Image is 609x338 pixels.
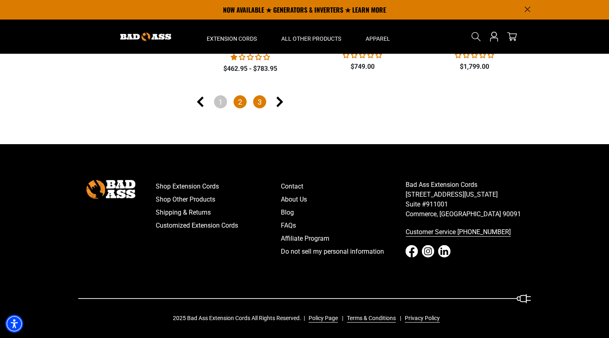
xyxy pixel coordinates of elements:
summary: Apparel [353,20,402,54]
a: Blog [281,206,406,219]
a: Page 3 [253,95,266,108]
div: $749.00 [313,62,413,72]
div: $462.95 - $783.95 [201,64,300,74]
summary: All Other Products [269,20,353,54]
a: FAQs [281,219,406,232]
span: Extension Cords [207,35,257,42]
div: 2025 Bad Ass Extension Cords All Rights Reserved. [173,314,446,323]
span: All Other Products [281,35,341,42]
a: call 833-674-1699 [406,226,531,239]
a: cart [505,32,519,42]
span: Apparel [366,35,390,42]
a: Policy Page [305,314,338,323]
span: 0.00 stars [343,51,382,59]
p: Bad Ass Extension Cords [STREET_ADDRESS][US_STATE] Suite #911001 Commerce, [GEOGRAPHIC_DATA] 90091 [406,180,531,219]
div: Accessibility Menu [5,315,23,333]
a: Facebook - open in a new tab [406,245,418,257]
a: Open this option [488,20,501,54]
a: Next page [273,95,286,108]
summary: Search [470,30,483,43]
a: Customized Extension Cords [156,219,281,232]
div: $1,799.00 [425,62,525,72]
a: LinkedIn - open in a new tab [438,245,450,257]
nav: Pagination [194,95,531,110]
a: Privacy Policy [402,314,440,323]
a: Instagram - open in a new tab [422,245,434,257]
span: 0.00 stars [455,51,494,59]
a: Previous page [194,95,207,108]
a: About Us [281,193,406,206]
a: Shop Extension Cords [156,180,281,193]
a: Shop Other Products [156,193,281,206]
a: Terms & Conditions [344,314,396,323]
img: Bad Ass Extension Cords [120,33,171,41]
span: 1.00 stars [231,53,270,61]
img: Bad Ass Extension Cords [86,180,135,198]
a: Shipping & Returns [156,206,281,219]
span: Page 2 [234,95,247,108]
a: Page 1 [214,95,227,108]
a: Affiliate Program [281,232,406,245]
summary: Extension Cords [194,20,269,54]
a: Contact [281,180,406,193]
a: Do not sell my personal information [281,245,406,258]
